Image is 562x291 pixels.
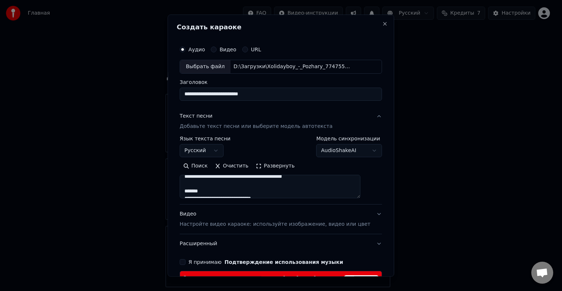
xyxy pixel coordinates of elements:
button: Текст песниДобавьте текст песни или выберите модель автотекста [180,107,382,136]
label: Аудио [188,47,205,52]
button: ВидеоНастройте видео караоке: используйте изображение, видео или цвет [180,205,382,234]
button: Развернуть [252,160,298,172]
span: Недостаточно кредитов. Нажмите, чтобы добавить больше [192,276,331,281]
label: Модель синхронизации [316,136,382,141]
button: Расширенный [180,234,382,253]
h2: Создать караоке [177,24,385,30]
label: Заголовок [180,80,382,85]
div: Текст песниДобавьте текст песни или выберите модель автотекста [180,136,382,204]
button: Очистить [211,160,252,172]
div: Выбрать файл [180,60,231,73]
label: Я принимаю [188,259,343,265]
button: Поиск [180,160,211,172]
div: Видео [180,210,370,228]
label: Язык текста песни [180,136,231,141]
div: Текст песни [180,113,213,120]
div: D:\Загрузки\Xolidayboy_-_Pozhary_77475563.mp3 [231,63,355,70]
p: Добавьте текст песни или выберите модель автотекста [180,123,333,130]
label: URL [251,47,261,52]
p: Настройте видео караоке: используйте изображение, видео или цвет [180,221,370,228]
button: Я принимаю [225,259,343,265]
label: Видео [220,47,236,52]
span: Обновить [344,275,379,283]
